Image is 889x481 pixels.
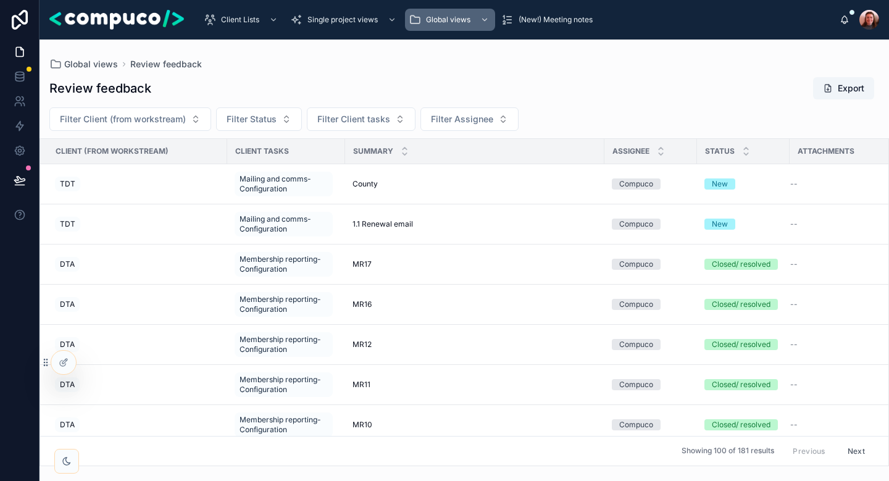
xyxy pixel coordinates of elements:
span: TDT [60,179,75,189]
span: Client Lists [221,15,259,25]
a: Global views [49,58,118,70]
div: Compuco [619,178,653,190]
span: -- [790,219,798,229]
span: Filter Client tasks [317,113,390,125]
div: Closed/ resolved [712,299,770,310]
a: Compuco [612,379,690,390]
div: New [712,219,728,230]
button: Next [839,441,874,461]
span: Showing 100 of 181 results [682,446,774,456]
span: MR11 [353,380,370,390]
a: Membership reporting- Configuration [235,372,333,397]
span: Filter Client (from workstream) [60,113,186,125]
a: MR11 [353,380,597,390]
span: DTA [60,420,75,430]
div: Compuco [619,259,653,270]
span: Filter Status [227,113,277,125]
a: Membership reporting- Configuration [235,330,338,359]
div: Compuco [619,419,653,430]
a: 1.1 Renewal email [353,219,597,229]
a: MR16 [353,299,597,309]
span: -- [790,340,798,349]
span: Attachments [798,146,854,156]
a: Membership reporting- Configuration [235,370,338,399]
button: Select Button [216,107,302,131]
span: Summary [353,146,393,156]
span: (New!) Meeting notes [519,15,593,25]
a: Compuco [612,299,690,310]
span: DTA [60,380,75,390]
a: MR17 [353,259,597,269]
span: Global views [64,58,118,70]
span: -- [790,299,798,309]
div: Closed/ resolved [712,259,770,270]
button: Export [813,77,874,99]
a: DTA [55,295,220,314]
div: Closed/ resolved [712,339,770,350]
a: TDT [55,174,220,194]
span: TDT [60,219,75,229]
span: County [353,179,378,189]
span: Mailing and comms- Configuration [240,214,328,234]
button: Select Button [307,107,415,131]
div: Closed/ resolved [712,419,770,430]
a: Closed/ resolved [704,259,782,270]
a: New [704,219,782,230]
a: Membership reporting- Configuration [235,410,338,440]
span: MR17 [353,259,372,269]
a: DTA [55,415,220,435]
a: DTA [55,254,220,274]
span: MR16 [353,299,372,309]
a: Membership reporting- Configuration [235,252,333,277]
span: Client tasks [235,146,289,156]
a: Closed/ resolved [704,339,782,350]
a: Global views [405,9,495,31]
span: -- [790,179,798,189]
span: -- [790,420,798,430]
span: Status [705,146,735,156]
div: Compuco [619,339,653,350]
span: Membership reporting- Configuration [240,335,328,354]
span: DTA [60,299,75,309]
span: Client (from workstream) [56,146,169,156]
a: DTA [55,335,220,354]
span: Membership reporting- Configuration [240,415,328,435]
a: DTA [55,375,220,395]
span: Membership reporting- Configuration [240,254,328,274]
a: Mailing and comms- Configuration [235,212,333,236]
span: -- [790,259,798,269]
div: scrollable content [194,6,840,33]
div: Compuco [619,299,653,310]
a: Membership reporting- Configuration [235,332,333,357]
a: Membership reporting- Configuration [235,292,333,317]
span: DTA [60,259,75,269]
span: Single project views [307,15,378,25]
a: Mailing and comms- Configuration [235,172,333,196]
a: Membership reporting- Configuration [235,249,338,279]
div: Compuco [619,219,653,230]
a: Compuco [612,178,690,190]
span: Membership reporting- Configuration [240,295,328,314]
span: Filter Assignee [431,113,493,125]
a: Closed/ resolved [704,379,782,390]
a: Closed/ resolved [704,419,782,430]
a: Compuco [612,339,690,350]
img: App logo [49,10,184,30]
span: MR12 [353,340,372,349]
span: DTA [60,340,75,349]
a: Compuco [612,419,690,430]
span: Assignee [612,146,649,156]
a: Membership reporting- Configuration [235,290,338,319]
span: Mailing and comms- Configuration [240,174,328,194]
div: Compuco [619,379,653,390]
a: (New!) Meeting notes [498,9,601,31]
span: MR10 [353,420,372,430]
span: Membership reporting- Configuration [240,375,328,395]
a: Membership reporting- Configuration [235,412,333,437]
a: Review feedback [130,58,202,70]
a: Client Lists [200,9,284,31]
a: County [353,179,597,189]
a: TDT [55,214,220,234]
button: Select Button [420,107,519,131]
